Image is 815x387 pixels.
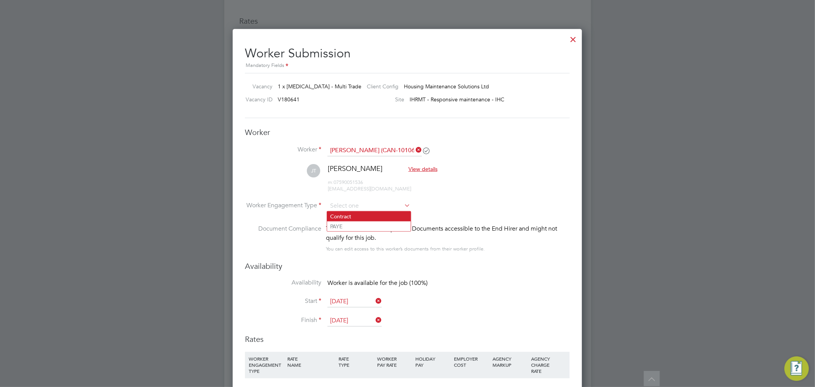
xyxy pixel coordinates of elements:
button: Engage Resource Center [784,356,809,381]
div: WORKER ENGAGEMENT TYPE [247,352,285,378]
div: WORKER PAY RATE [375,352,414,372]
div: RATE TYPE [337,352,375,372]
div: This worker has no Compliance Documents accessible to the End Hirer and might not qualify for thi... [326,224,570,242]
label: Client Config [361,83,399,90]
input: Select one [327,315,382,327]
span: View details [408,166,437,172]
label: Start [245,297,321,305]
span: [PERSON_NAME] [328,164,382,173]
div: You can edit access to this worker’s documents from their worker profile. [326,244,485,254]
li: PAYE [327,221,411,231]
input: Select one [327,200,410,212]
div: AGENCY MARKUP [491,352,529,372]
span: V180641 [278,96,300,103]
h3: Worker [245,127,570,137]
span: m: [328,179,334,185]
div: HOLIDAY PAY [414,352,452,372]
span: JT [307,164,320,177]
span: 07590051536 [328,179,363,185]
h3: Rates [245,334,570,344]
h3: Availability [245,261,570,271]
label: Worker Engagement Type [245,202,321,210]
div: AGENCY CHARGE RATE [529,352,568,378]
span: 1 x [MEDICAL_DATA] - Multi Trade Operative [278,83,387,90]
label: Vacancy [242,83,272,90]
label: Worker [245,146,321,154]
div: Mandatory Fields [245,62,570,70]
label: Site [361,96,405,103]
span: IHRMT - Responsive maintenance - IHC [410,96,505,103]
div: EMPLOYER COST [452,352,491,372]
span: Housing Maintenance Solutions Ltd [404,83,489,90]
h2: Worker Submission [245,40,570,70]
input: Search for... [327,145,422,156]
input: Select one [327,296,382,307]
label: Availability [245,279,321,287]
span: Worker is available for the job (100%) [327,279,428,287]
span: [EMAIL_ADDRESS][DOMAIN_NAME] [328,185,411,192]
label: Document Compliance [245,224,321,252]
label: Finish [245,316,321,324]
label: Vacancy ID [242,96,272,103]
div: RATE NAME [285,352,337,372]
li: Contract [327,211,411,221]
